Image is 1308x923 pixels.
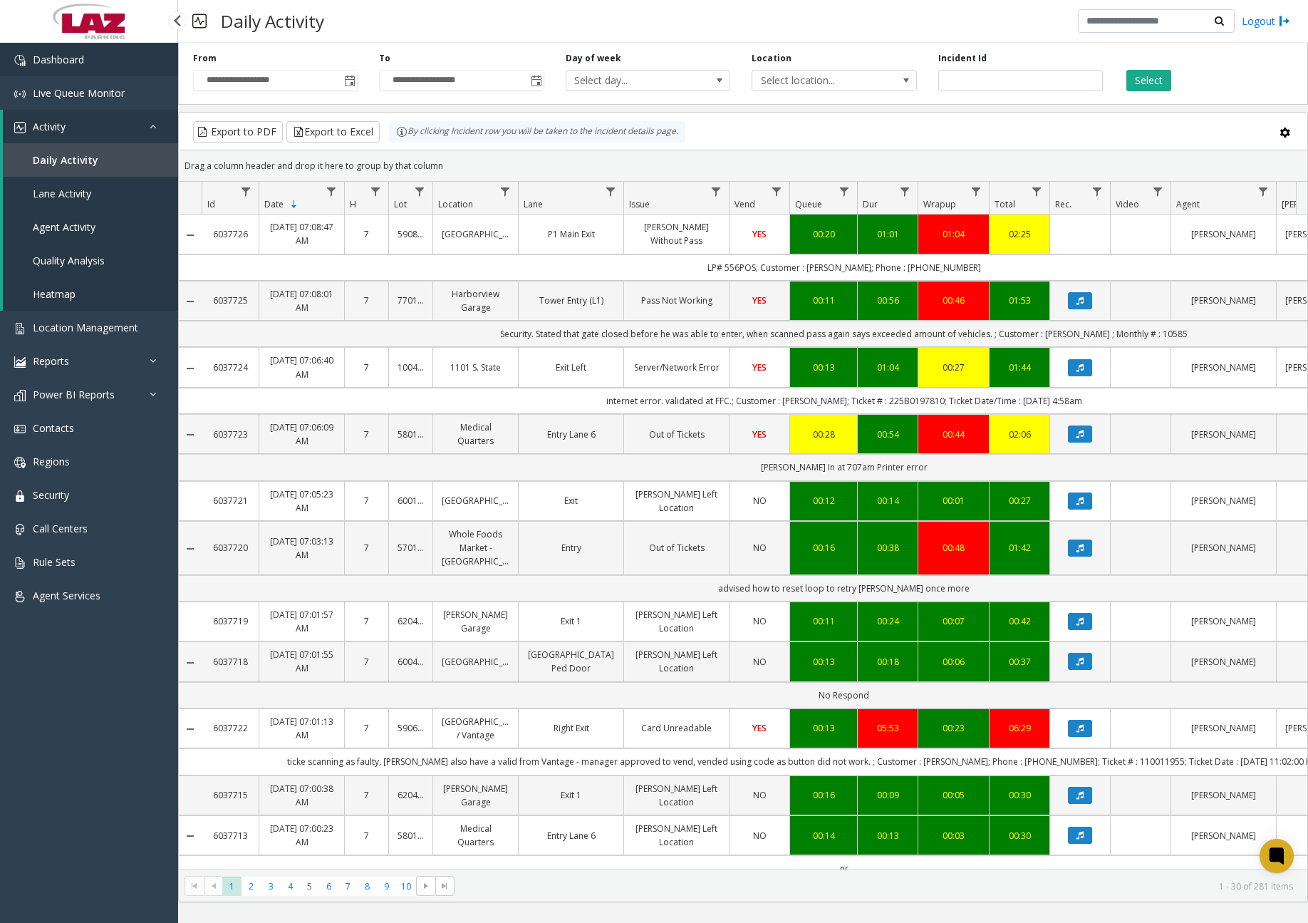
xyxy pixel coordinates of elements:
[319,877,338,896] span: Page 6
[179,363,202,374] a: Collapse Details
[738,614,781,628] a: NO
[998,829,1041,842] a: 00:30
[33,153,98,167] span: Daily Activity
[927,788,980,802] a: 00:05
[179,182,1307,870] div: Data table
[566,71,697,91] span: Select day...
[799,655,848,669] div: 00:13
[753,495,767,507] span: NO
[353,655,380,669] a: 7
[179,830,202,842] a: Collapse Details
[753,830,767,842] span: NO
[341,71,357,91] span: Toggle popup
[866,614,909,628] a: 00:24
[1180,655,1267,669] a: [PERSON_NAME]
[14,122,26,133] img: 'icon'
[527,829,615,842] a: Entry Lane 6
[33,522,88,535] span: Call Centers
[3,177,178,210] a: Lane Activity
[281,877,300,896] span: Page 4
[633,721,720,735] a: Card Unreadable
[3,277,178,311] a: Heatmap
[14,55,26,66] img: 'icon'
[268,287,336,314] a: [DATE] 07:08:01 AM
[3,244,178,277] a: Quality Analysis
[3,143,178,177] a: Daily Activity
[866,294,909,307] a: 00:56
[14,591,26,602] img: 'icon'
[633,488,720,515] a: [PERSON_NAME] Left Location
[207,198,215,210] span: Id
[738,494,781,507] a: NO
[33,455,70,468] span: Regions
[264,198,284,210] span: Date
[33,120,66,133] span: Activity
[527,788,615,802] a: Exit 1
[927,829,980,842] a: 00:03
[353,788,380,802] a: 7
[753,656,767,668] span: NO
[496,182,515,201] a: Location Filter Menu
[237,182,256,201] a: Id Filter Menu
[799,361,848,374] a: 00:13
[210,788,250,802] a: 6037715
[442,782,509,809] a: [PERSON_NAME] Garage
[442,361,509,374] a: 1101 S. State
[33,86,125,100] span: Live Queue Monitor
[866,494,909,507] div: 00:14
[998,294,1041,307] a: 01:53
[398,294,424,307] a: 770132
[358,877,377,896] span: Page 8
[210,227,250,241] a: 6037726
[210,614,250,628] a: 6037719
[927,294,980,307] a: 00:46
[1180,614,1267,628] a: [PERSON_NAME]
[799,614,848,628] a: 00:11
[442,822,509,849] a: Medical Quarters
[866,227,909,241] a: 01:01
[268,715,336,742] a: [DATE] 07:01:13 AM
[927,428,980,441] div: 00:44
[14,390,26,401] img: 'icon'
[179,153,1307,178] div: Drag a column header and drop it here to group by that column
[835,182,854,201] a: Queue Filter Menu
[442,715,509,742] a: [GEOGRAPHIC_DATA] / Vantage
[927,541,980,555] div: 00:48
[927,721,980,735] a: 00:23
[866,829,909,842] a: 00:13
[398,829,424,842] a: 580166
[866,361,909,374] a: 01:04
[33,187,91,200] span: Lane Activity
[33,589,100,602] span: Agent Services
[322,182,341,201] a: Date Filter Menu
[866,788,909,802] a: 00:09
[799,721,848,735] div: 00:13
[398,655,424,669] a: 600405
[442,287,509,314] a: Harborview Garage
[998,361,1041,374] a: 01:44
[268,220,336,247] a: [DATE] 07:08:47 AM
[398,494,424,507] a: 600174
[601,182,621,201] a: Lane Filter Menu
[866,428,909,441] a: 00:54
[927,494,980,507] a: 00:01
[927,227,980,241] a: 01:04
[799,294,848,307] a: 00:11
[927,361,980,374] a: 00:27
[268,354,336,381] a: [DATE] 07:06:40 AM
[397,877,416,896] span: Page 10
[377,877,396,896] span: Page 9
[442,421,509,448] a: Medical Quarters
[998,494,1041,507] div: 00:27
[214,4,331,38] h3: Daily Activity
[210,829,250,842] a: 6037713
[410,182,430,201] a: Lot Filter Menu
[633,782,720,809] a: [PERSON_NAME] Left Location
